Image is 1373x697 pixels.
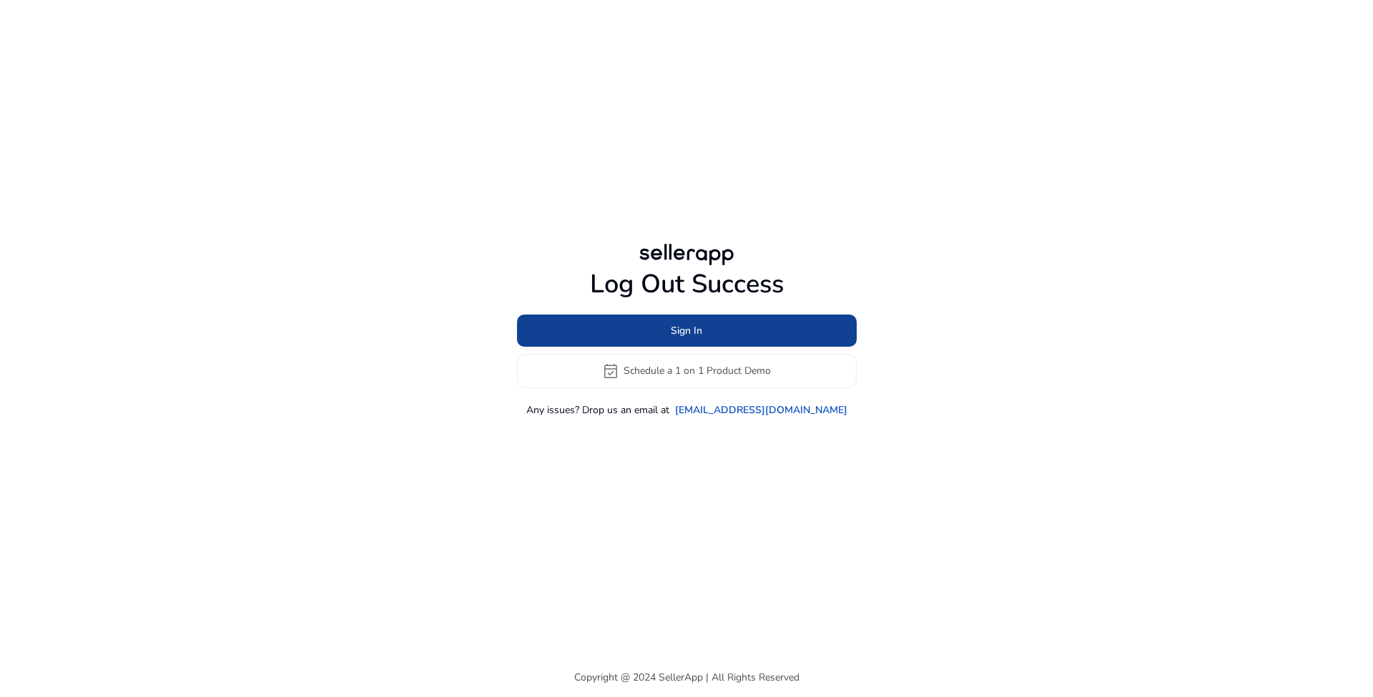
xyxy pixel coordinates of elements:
p: Any issues? Drop us an email at [526,402,669,417]
span: event_available [602,362,619,380]
button: Sign In [517,315,857,347]
span: Sign In [671,323,702,338]
a: [EMAIL_ADDRESS][DOMAIN_NAME] [675,402,847,417]
h1: Log Out Success [517,269,857,300]
button: event_availableSchedule a 1 on 1 Product Demo [517,354,857,388]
